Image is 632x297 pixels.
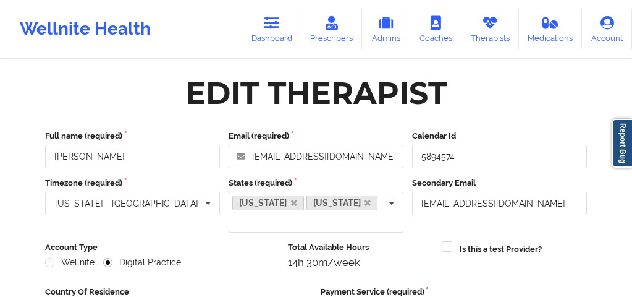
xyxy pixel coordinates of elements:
[229,130,403,142] label: Email (required)
[242,9,301,49] a: Dashboard
[412,130,587,142] label: Calendar Id
[612,119,632,168] a: Report Bug
[362,9,410,49] a: Admins
[232,196,304,210] a: [US_STATE]
[288,241,433,254] label: Total Available Hours
[519,9,583,49] a: Medications
[410,9,461,49] a: Coaches
[55,199,198,208] div: [US_STATE] - [GEOGRAPHIC_DATA]
[412,145,587,168] input: Calendar Id
[45,241,279,254] label: Account Type
[460,243,542,256] label: Is this a test Provider?
[103,257,181,268] label: Digital Practice
[582,9,632,49] a: Account
[229,145,403,168] input: Email address
[45,257,95,268] label: Wellnite
[306,196,378,210] a: [US_STATE]
[229,177,403,189] label: States (required)
[45,130,220,142] label: Full name (required)
[301,9,363,49] a: Prescribers
[45,145,220,168] input: Full name
[412,177,587,189] label: Secondary Email
[185,74,447,113] div: Edit Therapist
[288,256,433,269] div: 14h 30m/week
[412,192,587,215] input: Email
[45,177,220,189] label: Timezone (required)
[461,9,519,49] a: Therapists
